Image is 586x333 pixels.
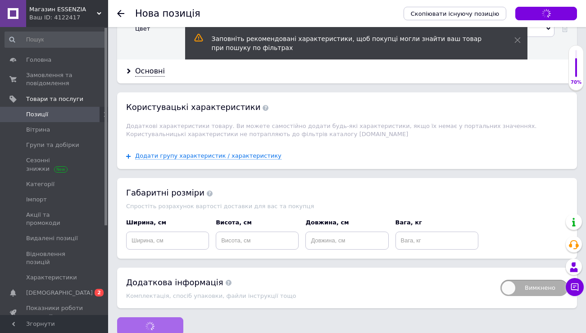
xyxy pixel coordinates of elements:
strong: Ціна: 450 грн [9,38,46,45]
div: Заповніть рекомендовані характеристики, щоб покупці могли знайти ваш товар при пошуку по фільтрах [212,34,492,52]
span: Імпорт [26,196,47,204]
p: — найоб’ємніші штани в колекції [27,94,121,113]
h2: Штани оверсайз Max — хіт продажу сезону! [9,9,139,30]
span: Сезонні знижки [26,156,83,173]
p: Комфорт + стиль = ідеальна пара для весни та літа [9,37,139,65]
span: Додаткові характеристики товару. Ви можете самостійно додати будь-які характеристики, якщо їх нем... [126,123,536,137]
h1: Нова позиція [135,8,200,19]
span: Висота, см [216,219,252,226]
strong: Супер-оверсайз посадка [27,95,99,101]
span: Додати групу характеристик / характеристику [135,152,282,160]
div: 70% [569,79,583,86]
div: Цвет [135,25,150,33]
div: Повернутися назад [117,10,124,17]
span: Ширина, см [126,219,166,226]
span: Вітрина [26,126,50,134]
span: Користувацькi характеристики [126,102,268,112]
button: Чат з покупцем [566,278,584,296]
span: Товари та послуги [26,95,83,103]
span: 2 [95,289,104,297]
span: Видалені позиції [26,234,78,242]
div: Додаткова інформація [126,277,491,288]
input: Висота, см [216,232,299,250]
strong: Цена: 450 грн [9,38,48,45]
span: Головна [26,56,51,64]
button: Скопіювати існуючу позицію [404,7,506,20]
span: Магазин ESSENZIA [29,5,97,14]
div: Основні [135,66,165,77]
h3: ✔️ Основные преимущества: [9,79,139,87]
p: — самые объёмные брюки в коллекции [27,94,121,122]
span: Скопіювати існуючу позицію [411,10,499,17]
div: Ваш ID: 4122417 [29,14,108,22]
span: Акції та промокоди [26,211,83,227]
div: Комплектація, спосіб упаковки, файли інструкції тощо [126,292,491,299]
h3: ✔️ Основні переваги: [9,79,139,87]
input: Пошук [5,32,106,48]
p: Комфорт + стиль = идеальная пара для весны и лета [9,37,139,65]
span: Групи та добірки [26,141,79,149]
input: Вага, кг [395,232,478,250]
span: Позиції [26,110,48,119]
div: 70% Якість заповнення [568,45,584,91]
div: Спростіть розрахунок вартості доставки для вас та покупця [126,203,568,210]
span: Відновлення позицій [26,250,83,266]
input: Довжина, см [305,232,388,250]
span: Характеристики [26,274,77,282]
span: Категорії [26,180,55,188]
span: Довжина, см [305,219,349,226]
div: Габаритні розміри [126,187,568,198]
span: Вимкнено [500,280,568,296]
span: Замовлення та повідомлення [26,71,83,87]
span: [DEMOGRAPHIC_DATA] [26,289,93,297]
span: Показники роботи компанії [26,304,83,320]
span: Вага, кг [395,219,422,226]
input: Ширина, см [126,232,209,250]
h2: Штаны оверсайз Max — хит продаж сезона! [9,9,139,30]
